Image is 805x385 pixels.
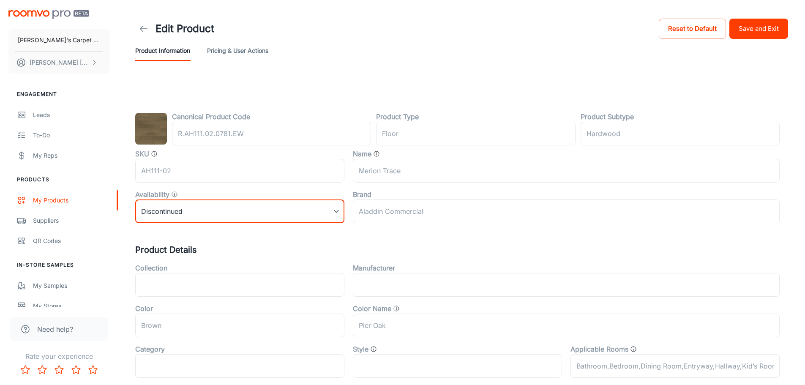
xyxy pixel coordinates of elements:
button: Pricing & User Actions [207,41,268,61]
svg: The type of rooms this product can be applied to [630,346,637,352]
button: [PERSON_NAME] [PERSON_NAME] [8,52,109,74]
button: Reset to Default [659,19,726,39]
button: [PERSON_NAME]'s Carpet Mart [8,29,109,51]
svg: Product name [373,150,380,157]
button: Rate 4 star [68,361,85,378]
button: Rate 5 star [85,361,101,378]
img: Merion Trace [135,113,167,145]
p: [PERSON_NAME]'s Carpet Mart [18,35,100,45]
label: Collection [135,263,167,273]
div: My Products [33,196,109,205]
button: Rate 2 star [34,361,51,378]
p: Rate your experience [7,351,111,361]
label: Product Subtype [581,112,634,122]
label: Availability [135,189,169,199]
label: Product Type [376,112,419,122]
svg: Product style, such as "Traditional" or "Minimalist" [370,346,377,352]
div: Discontinued [135,199,344,223]
label: Name [353,149,371,159]
div: My Samples [33,281,109,290]
h5: Product Details [135,243,788,256]
label: SKU [135,149,149,159]
button: Rate 3 star [51,361,68,378]
label: Category [135,344,165,354]
div: QR Codes [33,236,109,246]
label: Color Name [353,303,391,314]
div: Leads [33,110,109,120]
label: Manufacturer [353,263,395,273]
svg: SKU for the product [151,150,158,157]
img: Roomvo PRO Beta [8,10,89,19]
label: Applicable Rooms [570,344,628,354]
p: [PERSON_NAME] [PERSON_NAME] [30,58,89,67]
h1: Edit Product [156,21,214,36]
button: Rate 1 star [17,361,34,378]
svg: General color categories. i.e Cloud, Eclipse, Gallery Opening [393,305,400,312]
div: My Stores [33,301,109,311]
span: Need help? [37,324,73,334]
label: Color [135,303,153,314]
label: Brand [353,189,371,199]
div: My Reps [33,151,109,160]
div: To-do [33,131,109,140]
button: Save and Exit [729,19,788,39]
svg: Value that determines whether the product is available, discontinued, or out of stock [171,191,178,198]
button: Product Information [135,41,190,61]
label: Canonical Product Code [172,112,250,122]
div: Suppliers [33,216,109,225]
label: Style [353,344,368,354]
